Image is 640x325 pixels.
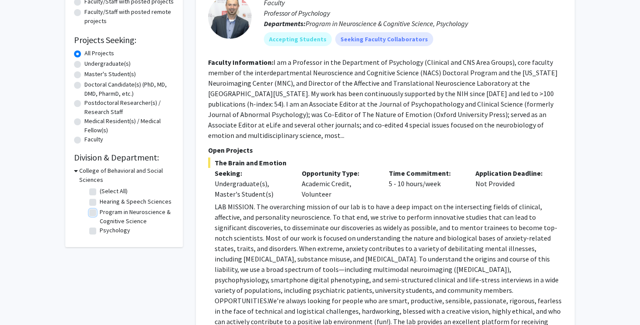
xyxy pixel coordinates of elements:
[208,58,558,140] fg-read-more: I am a Professor in the Department of Psychology (Clinical and CNS Area Groups), core faculty mem...
[84,98,174,117] label: Postdoctoral Researcher(s) / Research Staff
[100,187,128,196] label: (Select All)
[264,32,332,46] mat-chip: Accepting Students
[100,197,172,206] label: Hearing & Speech Sciences
[382,168,469,199] div: 5 - 10 hours/week
[475,168,549,178] p: Application Deadline:
[84,7,174,26] label: Faculty/Staff with posted remote projects
[264,8,563,18] p: Professor of Psychology
[74,35,174,45] h2: Projects Seeking:
[208,145,563,155] p: Open Projects
[84,49,114,58] label: All Projects
[84,117,174,135] label: Medical Resident(s) / Medical Fellow(s)
[84,135,103,144] label: Faculty
[335,32,433,46] mat-chip: Seeking Faculty Collaborators
[306,19,468,28] span: Program in Neuroscience & Cognitive Science, Psychology
[74,152,174,163] h2: Division & Department:
[389,168,463,178] p: Time Commitment:
[302,168,376,178] p: Opportunity Type:
[100,208,172,226] label: Program in Neuroscience & Cognitive Science
[7,286,37,318] iframe: Chat
[215,168,289,178] p: Seeking:
[295,168,382,199] div: Academic Credit, Volunteer
[208,58,273,67] b: Faculty Information:
[215,178,289,199] div: Undergraduate(s), Master's Student(s)
[469,168,556,199] div: Not Provided
[100,226,130,235] label: Psychology
[84,80,174,98] label: Doctoral Candidate(s) (PhD, MD, DMD, PharmD, etc.)
[84,70,136,79] label: Master's Student(s)
[208,157,563,168] span: The Brain and Emotion
[79,166,174,184] h3: College of Behavioral and Social Sciences
[264,19,306,28] b: Departments:
[84,59,131,68] label: Undergraduate(s)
